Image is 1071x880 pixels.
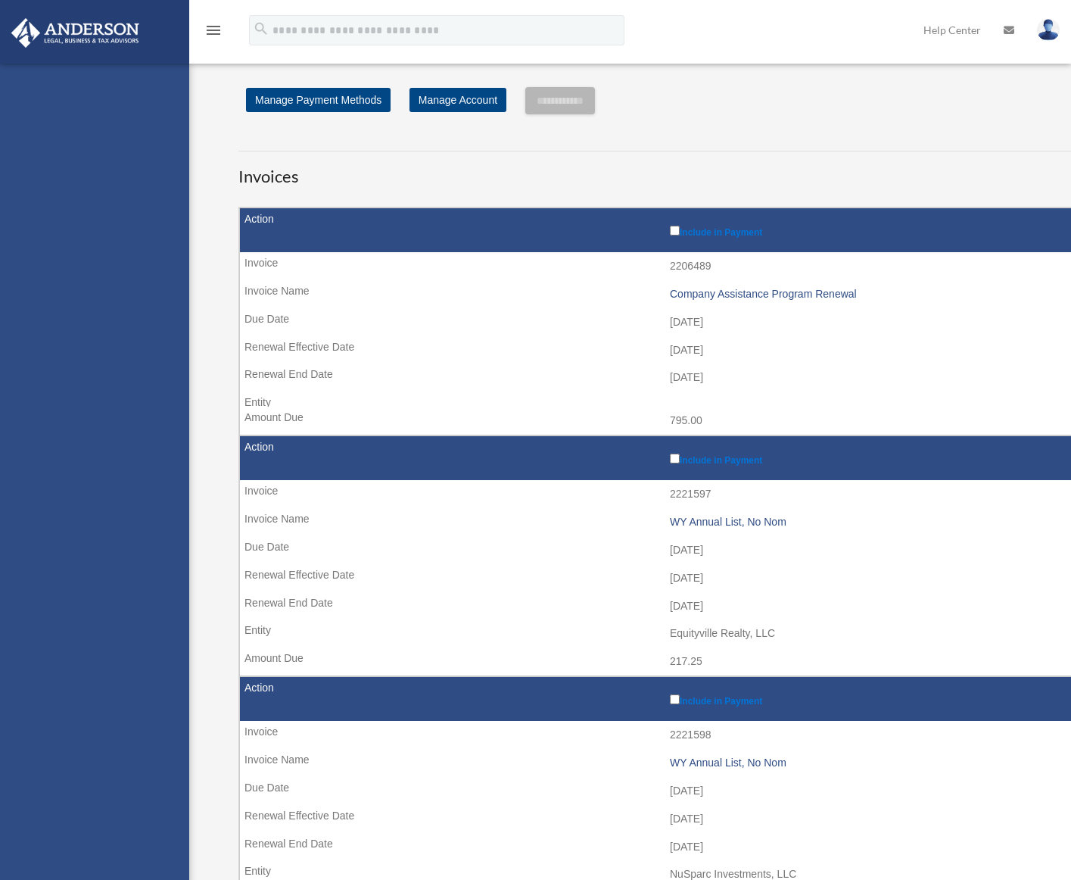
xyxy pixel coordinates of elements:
i: menu [204,21,223,39]
a: Manage Account [409,88,506,112]
img: User Pic [1037,19,1060,41]
a: Manage Payment Methods [246,88,391,112]
img: Anderson Advisors Platinum Portal [7,18,144,48]
input: Include in Payment [670,226,680,236]
input: Include in Payment [670,694,680,704]
a: menu [204,27,223,39]
i: search [253,20,269,37]
input: Include in Payment [670,454,680,463]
